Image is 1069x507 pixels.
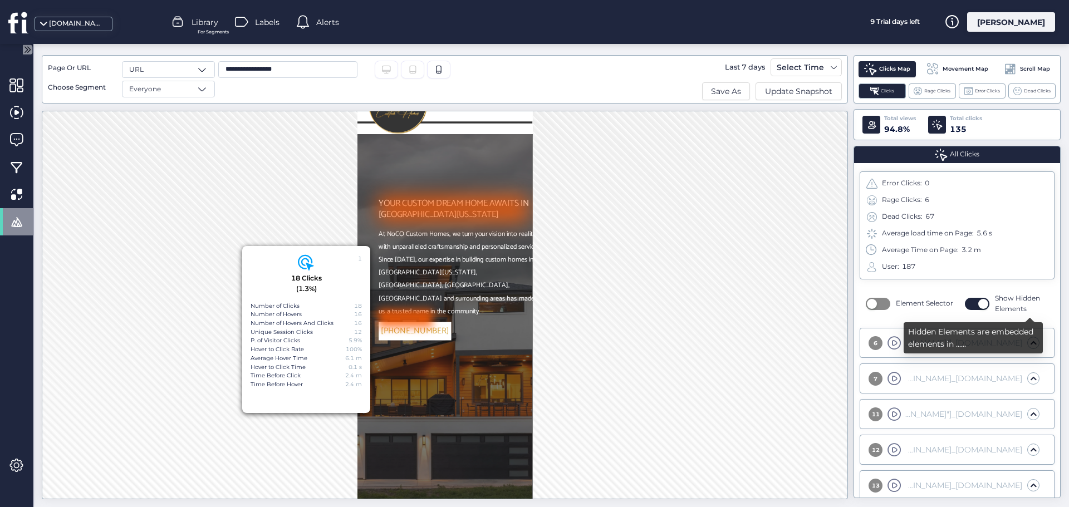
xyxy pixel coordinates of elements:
[346,345,362,354] div: 100%
[925,211,934,222] div: 67
[28,155,238,271] span: At NoCO Custom Homes, we turn your vision into reality with unparalleled craftsmanship and person...
[924,87,950,95] span: Rage Clicks
[354,302,362,311] div: 18
[950,123,982,135] div: 135
[977,228,992,239] div: 5.6 s
[869,372,882,386] div: 7
[702,82,750,100] button: Save As
[48,82,115,93] div: Choose Segment
[251,328,313,337] div: Unique Session Clicks
[765,85,832,97] span: Update Snapshot
[296,284,317,294] div: (1.3%)
[316,16,339,28] span: Alerts
[345,354,362,363] div: 6.1 m
[975,87,1000,95] span: Error Clicks
[882,262,899,272] span: User:
[251,336,300,345] div: P. of Visitor Clicks
[904,444,1022,456] div: [DOMAIN_NAME]_[DOMAIN_NAME] [DOMAIN_NAME] [DOMAIN_NAME][href="[URL][DOMAIN_NAME]"]
[962,245,981,255] div: 3.2 m
[950,149,979,160] span: All Clicks
[882,228,974,239] span: Average load time on Page:
[902,262,915,272] div: 187
[904,479,1022,491] div: [DOMAIN_NAME]_[DOMAIN_NAME] [DOMAIN_NAME] [DOMAIN_NAME][href="[URL][DOMAIN_NAME]"]
[884,123,916,135] div: 94.8%
[28,278,123,302] a: [PHONE_NUMBER]
[869,443,882,457] div: 12
[291,273,322,284] div: 18 Clicks
[882,195,922,205] span: Rage Clicks:
[925,178,929,189] div: 0
[943,65,988,73] span: Movement Map
[354,310,362,319] div: 16
[349,363,362,372] div: 0.1 s
[251,363,306,372] div: Hover to Click Time
[879,65,910,73] span: Clicks Map
[950,114,982,123] div: Total clicks
[882,245,959,255] span: Average Time on Page:
[1020,65,1050,73] span: Scroll Map
[869,479,882,493] div: 13
[251,345,304,354] div: Hover to Click Rate
[251,371,301,380] div: Time Before Click
[711,85,741,97] span: Save As
[925,195,929,205] div: 6
[255,16,279,28] span: Labels
[908,326,1038,350] div: Hidden Elements are embedded elements in ......
[48,63,115,73] div: Page Or URL
[251,310,302,319] div: Number of Hovers
[904,372,1022,385] div: [DOMAIN_NAME]_[DOMAIN_NAME]_lazyloaded div.bottom-corner-btns.js-bottom-corner-btns a.mk-go-top.j...
[251,302,300,311] div: Number of Clicks
[869,336,882,350] div: 6
[967,12,1055,32] div: [PERSON_NAME]
[882,178,922,189] span: Error Clicks:
[129,65,144,75] span: URL
[192,16,218,28] span: Library
[869,407,882,421] div: 11
[251,380,303,389] div: Time Before Hover
[354,328,362,337] div: 12
[17,250,37,270] div: 1
[722,58,768,76] div: Last 7 days
[881,87,894,95] span: Clicks
[995,293,1048,314] span: Show Hidden Elements
[349,336,362,345] div: 5.9%
[49,18,105,29] div: [DOMAIN_NAME]
[251,319,334,328] div: Number of Hovers And Clicks
[904,408,1022,420] div: [DOMAIN_NAME]_carousel-slideline [DOMAIN_NAME]_carousel-slideline-inner [DOMAIN_NAME]_item [DOMAI...
[198,28,229,36] span: For Segments
[358,254,362,263] div: 1
[884,114,916,123] div: Total views
[1024,87,1051,95] span: Dead Clicks
[345,371,362,380] div: 2.4 m
[896,298,953,309] span: Element Selector
[882,211,923,222] span: Dead Clicks:
[354,319,362,328] div: 16
[251,354,307,363] div: Average Hover Time
[17,101,37,122] div: 3
[774,61,827,74] div: Select Time
[853,12,936,32] div: 9 Trial days left
[756,82,842,100] button: Update Snapshot
[345,380,362,389] div: 2.4 m
[129,84,161,95] span: Everyone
